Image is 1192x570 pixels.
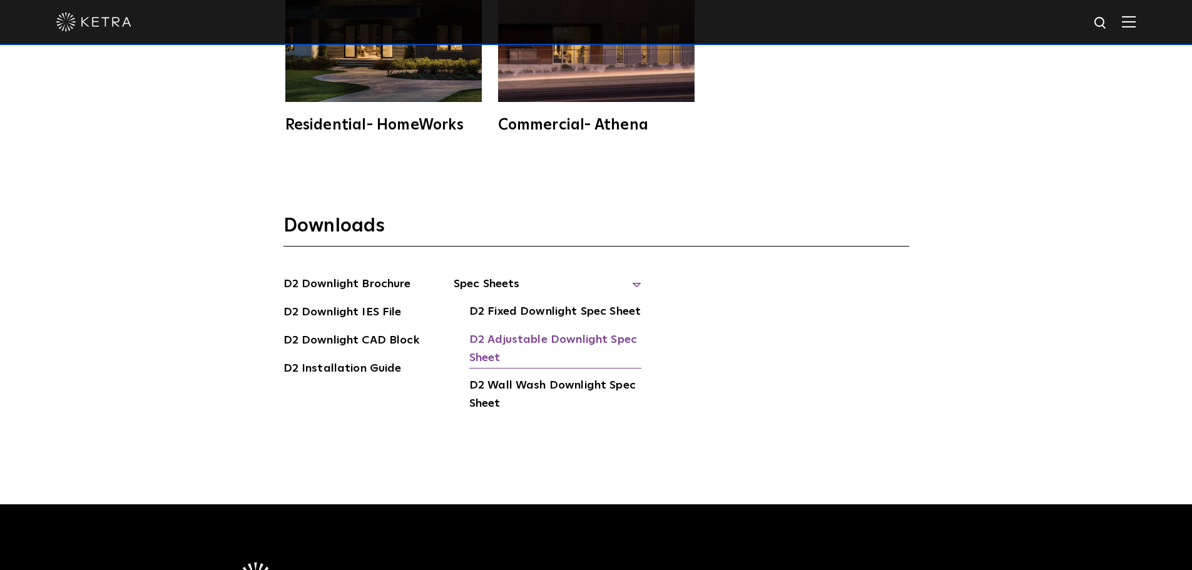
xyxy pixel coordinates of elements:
[469,377,641,415] a: D2 Wall Wash Downlight Spec Sheet
[1093,16,1109,31] img: search icon
[283,332,419,352] a: D2 Downlight CAD Block
[469,303,641,323] a: D2 Fixed Downlight Spec Sheet
[56,13,131,31] img: ketra-logo-2019-white
[454,275,641,303] span: Spec Sheets
[283,360,402,380] a: D2 Installation Guide
[285,118,482,133] div: Residential- HomeWorks
[283,214,909,247] h3: Downloads
[498,118,695,133] div: Commercial- Athena
[283,303,402,323] a: D2 Downlight IES File
[469,331,641,369] a: D2 Adjustable Downlight Spec Sheet
[283,275,411,295] a: D2 Downlight Brochure
[1122,16,1136,28] img: Hamburger%20Nav.svg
